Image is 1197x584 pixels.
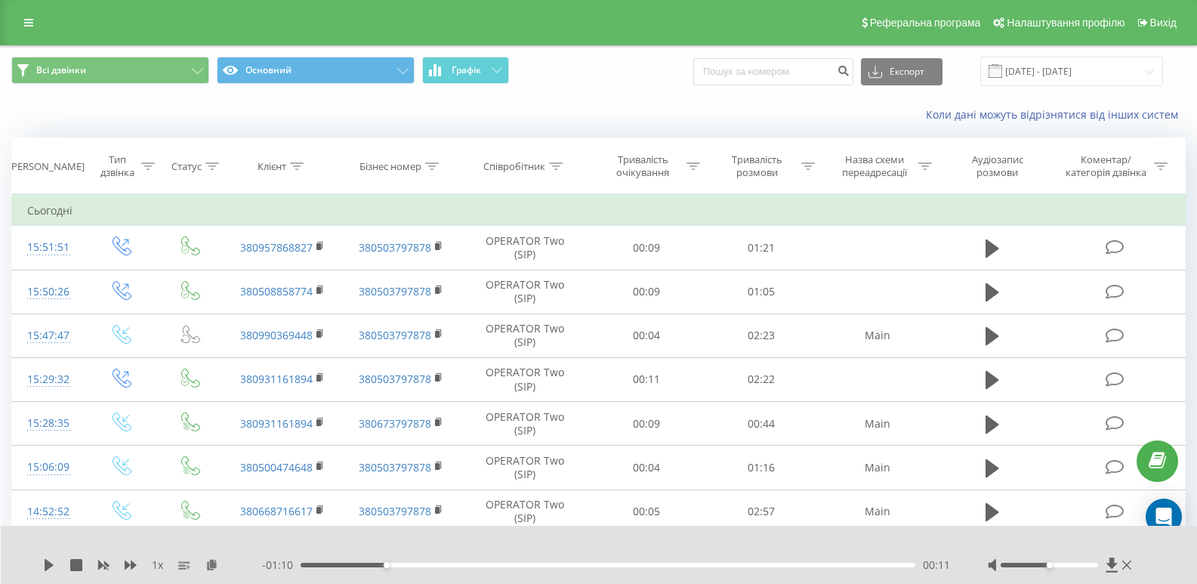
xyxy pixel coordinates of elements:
[1146,499,1182,535] div: Open Intercom Messenger
[589,357,704,401] td: 00:11
[461,357,589,401] td: OPERATOR Two (SIP)
[870,17,981,29] span: Реферальна програма
[240,372,313,386] a: 380931161894
[461,490,589,533] td: OPERATOR Two (SIP)
[951,153,1044,179] div: Аудіозапис розмови
[461,314,589,357] td: OPERATOR Two (SIP)
[27,233,70,262] div: 15:51:51
[704,402,819,446] td: 00:44
[461,226,589,270] td: OPERATOR Two (SIP)
[11,57,209,84] button: Всі дзвінки
[834,153,915,179] div: Назва схеми переадресації
[240,328,313,342] a: 380990369448
[704,270,819,314] td: 01:05
[27,277,70,307] div: 15:50:26
[461,270,589,314] td: OPERATOR Two (SIP)
[217,57,415,84] button: Основний
[384,562,390,568] div: Accessibility label
[27,497,70,527] div: 14:52:52
[152,558,163,573] span: 1 x
[359,372,431,386] a: 380503797878
[461,446,589,490] td: OPERATOR Two (SIP)
[1046,562,1052,568] div: Accessibility label
[704,226,819,270] td: 01:21
[704,314,819,357] td: 02:23
[589,490,704,533] td: 00:05
[359,160,421,173] div: Бізнес номер
[359,284,431,298] a: 380503797878
[704,446,819,490] td: 01:16
[240,504,313,518] a: 380668716617
[359,328,431,342] a: 380503797878
[704,490,819,533] td: 02:57
[923,558,950,573] span: 00:11
[926,107,1186,122] a: Коли дані можуть відрізнятися вiд інших систем
[1007,17,1125,29] span: Налаштування профілю
[8,160,85,173] div: [PERSON_NAME]
[589,270,704,314] td: 00:09
[36,64,86,76] span: Всі дзвінки
[693,58,853,85] input: Пошук за номером
[240,416,313,431] a: 380931161894
[717,153,797,179] div: Тривалість розмови
[861,58,942,85] button: Експорт
[240,284,313,298] a: 380508858774
[422,57,509,84] button: Графік
[27,365,70,394] div: 15:29:32
[818,314,937,357] td: Main
[240,460,313,474] a: 380500474648
[171,160,202,173] div: Статус
[818,402,937,446] td: Main
[240,240,313,255] a: 380957868827
[359,416,431,431] a: 380673797878
[27,409,70,438] div: 15:28:35
[818,490,937,533] td: Main
[1062,153,1150,179] div: Коментар/категорія дзвінка
[452,65,481,76] span: Графік
[359,460,431,474] a: 380503797878
[359,504,431,518] a: 380503797878
[603,153,683,179] div: Тривалість очікування
[98,153,137,179] div: Тип дзвінка
[359,240,431,255] a: 380503797878
[483,160,545,173] div: Співробітник
[12,196,1186,226] td: Сьогодні
[589,314,704,357] td: 00:04
[27,321,70,351] div: 15:47:47
[818,446,937,490] td: Main
[258,160,286,173] div: Клієнт
[704,357,819,401] td: 02:22
[1150,17,1177,29] span: Вихід
[589,402,704,446] td: 00:09
[262,558,301,573] span: - 01:10
[589,226,704,270] td: 00:09
[589,446,704,490] td: 00:04
[27,453,70,482] div: 15:06:09
[461,402,589,446] td: OPERATOR Two (SIP)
